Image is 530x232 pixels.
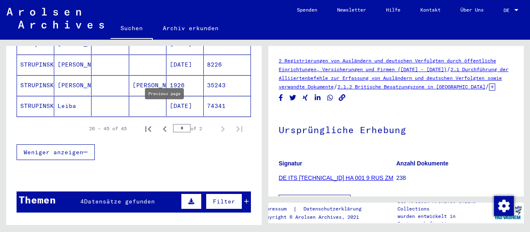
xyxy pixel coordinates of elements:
[157,120,173,137] button: Previous page
[260,205,371,213] div: |
[334,83,337,90] span: /
[297,205,371,213] a: Datenschutzerklärung
[17,96,54,116] mat-cell: STRUPINSKI
[279,175,393,181] a: DE ITS [TECHNICAL_ID] HA 001 9 RUS ZM
[213,198,235,205] span: Filter
[214,120,231,137] button: Next page
[396,174,513,182] p: 238
[279,160,302,167] b: Signatur
[19,192,56,207] div: Themen
[84,198,155,205] span: Datensätze gefunden
[289,93,297,103] button: Share on Twitter
[17,55,54,75] mat-cell: STRUPINSKI
[204,75,251,96] mat-cell: 35243
[166,55,204,75] mat-cell: [DATE]
[24,148,83,156] span: Weniger anzeigen
[397,213,492,227] p: wurden entwickelt in Partnerschaft mit
[279,66,508,90] a: 2.1 Durchführung der Alliiertenbefehle zur Erfassung von Ausländern und deutschen Verfolgten sowi...
[204,55,251,75] mat-cell: 8226
[166,75,204,96] mat-cell: 1926
[111,18,153,40] a: Suchen
[301,93,310,103] button: Share on Xing
[326,93,335,103] button: Share on WhatsApp
[129,75,166,96] mat-cell: [PERSON_NAME]
[503,7,513,13] span: DE
[338,93,347,103] button: Copy link
[17,144,95,160] button: Weniger anzeigen
[397,198,492,213] p: Die Arolsen Archives Online-Collections
[492,202,523,223] img: yv_logo.png
[54,96,92,116] mat-cell: Leiba
[313,93,322,103] button: Share on LinkedIn
[337,84,485,90] a: 2.1.2 Britische Besatzungszone in [GEOGRAPHIC_DATA]
[447,65,450,73] span: /
[153,18,229,38] a: Archiv erkunden
[140,120,157,137] button: First page
[17,75,54,96] mat-cell: STRUPINSKI
[277,93,285,103] button: Share on Facebook
[80,198,84,205] span: 4
[396,160,448,167] b: Anzahl Dokumente
[279,57,496,72] a: 2 Registrierungen von Ausländern und deutschen Verfolgten durch öffentliche Einrichtungen, Versic...
[206,194,242,209] button: Filter
[279,111,513,147] h1: Ursprüngliche Erhebung
[494,196,514,216] img: Zustimmung ändern
[173,124,214,132] div: of 2
[54,55,92,75] mat-cell: [PERSON_NAME]
[260,213,371,221] p: Copyright © Arolsen Archives, 2021
[89,125,127,132] div: 26 – 45 of 45
[166,96,204,116] mat-cell: [DATE]
[54,75,92,96] mat-cell: [PERSON_NAME]
[485,83,489,90] span: /
[7,8,104,29] img: Arolsen_neg.svg
[279,195,351,210] button: Zeige alle Metadaten
[231,120,248,137] button: Last page
[204,96,251,116] mat-cell: 74341
[260,205,293,213] a: Impressum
